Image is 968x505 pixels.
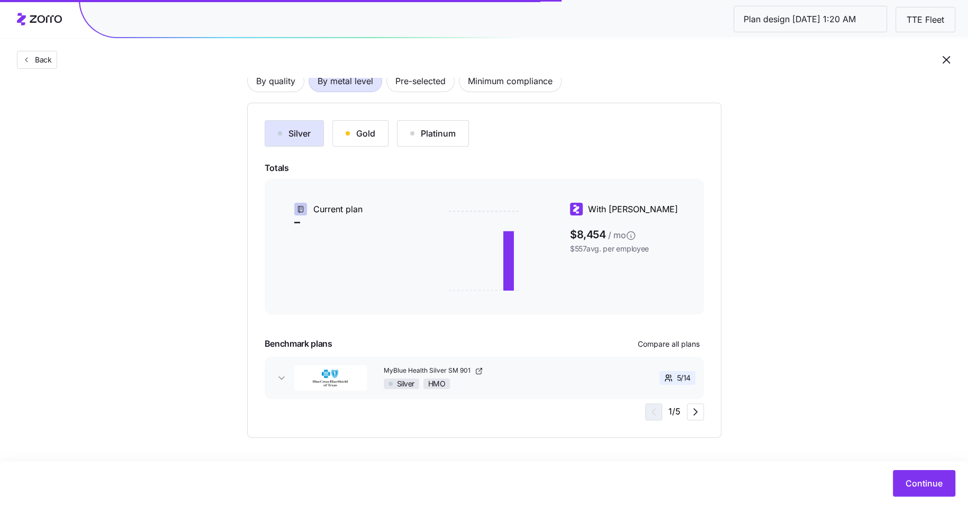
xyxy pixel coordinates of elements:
a: MyBlue Health Silver SM 901 [384,366,612,375]
button: Pre-selected [386,70,455,92]
span: TTE Fleet [898,13,953,26]
span: – [294,216,411,228]
span: By quality [256,70,295,92]
span: Minimum compliance [468,70,553,92]
span: By metal level [318,70,373,92]
button: Continue [893,470,955,497]
button: Gold [332,120,388,147]
span: Continue [906,477,943,490]
span: 5 / 14 [677,373,691,383]
button: Blue Cross and Blue Shield of TexasMyBlue Health Silver SM 901SilverHMO5/14 [265,357,704,399]
button: Minimum compliance [459,70,562,92]
span: HMO [428,379,446,389]
span: Totals [265,161,704,175]
button: Silver [265,120,324,147]
span: Pre-selected [395,70,446,92]
button: Compare all plans [634,336,704,353]
button: By metal level [309,70,382,92]
span: $8,454 [570,224,687,241]
span: $557 avg. per employee [570,244,687,254]
div: With [PERSON_NAME] [570,203,687,216]
button: Platinum [397,120,469,147]
div: Platinum [410,127,456,140]
span: Back [31,55,52,65]
div: 1 / 5 [645,403,704,420]
div: Current plan [294,203,411,216]
button: Back [17,51,57,69]
img: Blue Cross and Blue Shield of Texas [294,365,367,391]
span: Silver [397,379,414,389]
div: Gold [346,127,375,140]
div: Silver [278,127,311,140]
span: Compare all plans [638,339,700,349]
span: / mo [608,229,626,242]
span: MyBlue Health Silver SM 901 [384,366,473,375]
span: Benchmark plans [265,337,332,350]
button: By quality [247,70,304,92]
